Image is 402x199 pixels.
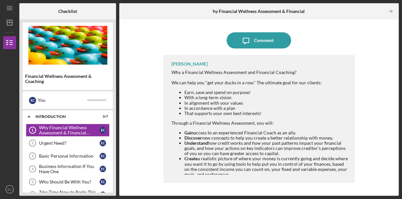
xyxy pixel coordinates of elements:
div: Business Information If You Have One [39,164,100,174]
li: With a long-term vision [184,95,348,100]
li: how credit works and how your past patterns impact your financial goals, and how your actions on ... [184,141,348,156]
strong: Gain [184,130,194,135]
a: 4Business Information If You Have OneEC [26,162,110,175]
div: [PERSON_NAME] [172,61,208,67]
li: access to an experienced Financial Coach as an ally. [184,130,348,135]
strong: Discover [184,135,202,141]
a: 1Why Financial Wellness Assessment & Financial Coaching?EC [26,124,110,137]
div: Who Should Be With You? [39,179,100,184]
button: EC [3,183,16,196]
img: Product logo [23,26,113,65]
div: Through a Financial Wellness Assessment, you will: [172,120,348,193]
text: EC [7,188,12,191]
li: In accordance with a plan [184,106,348,111]
a: 2Urgent Need?EC [26,137,110,150]
div: Why a Financial Wellness Assessment and Financial Coaching? We can help you "get your ducks in a ... [172,70,348,116]
div: Urgent Need? [39,141,100,146]
div: Basic Personal Information [39,153,100,159]
b: Checklist [58,9,77,14]
div: Financial Wellness Assessment & Coaching [25,74,110,84]
div: E C [100,127,106,133]
tspan: 4 [32,167,34,171]
tspan: 1 [32,128,34,132]
tspan: 3 [32,154,34,158]
div: E C [100,166,106,172]
div: E C [100,140,106,146]
div: Introduction [35,115,92,119]
tspan: 2 [32,141,34,145]
div: E C [100,192,106,198]
b: Why Financial Wellness Assessment & Financial Coaching? [208,9,326,14]
div: E C [100,153,106,159]
div: Why Financial Wellness Assessment & Financial Coaching? [39,125,100,135]
li: a realistic picture of where your money is currently going and decide where you want it to go by ... [184,156,348,177]
div: E C [100,179,106,185]
a: 5Who Should Be With You?EC [26,175,110,188]
div: You [38,95,87,106]
li: Earn, save and spend on purpose! [184,90,348,95]
a: 3Basic Personal InformationEC [26,150,110,162]
button: Comment [227,32,291,48]
li: That supports your own best interests! [184,111,348,116]
tspan: 5 [32,180,34,184]
div: Comment [254,32,274,48]
li: In alignment with your values [184,100,348,106]
div: E C [29,97,36,104]
strong: Understand [184,140,208,146]
strong: Create [184,156,198,161]
div: 0 / 7 [96,115,108,119]
li: new concepts to help you create a better relationship with money. [184,135,348,141]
